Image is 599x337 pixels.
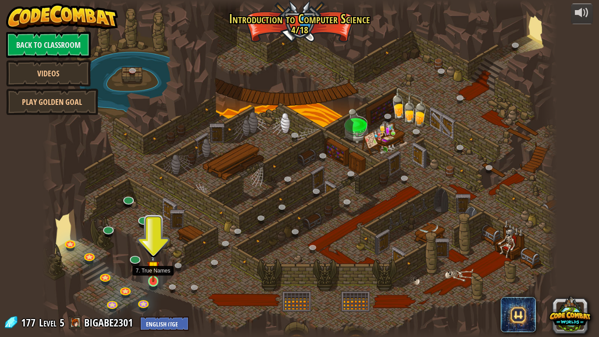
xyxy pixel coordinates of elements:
img: level-banner-started.png [147,252,160,282]
img: CodeCombat - Learn how to code by playing a game [6,4,118,30]
span: Level [39,315,57,330]
button: Adjust volume [571,4,593,24]
span: 177 [21,315,38,330]
a: Play Golden Goal [6,89,98,115]
a: Back to Classroom [6,32,91,58]
a: Videos [6,60,91,86]
a: BIGABE2301 [84,315,135,330]
span: 5 [60,315,64,330]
